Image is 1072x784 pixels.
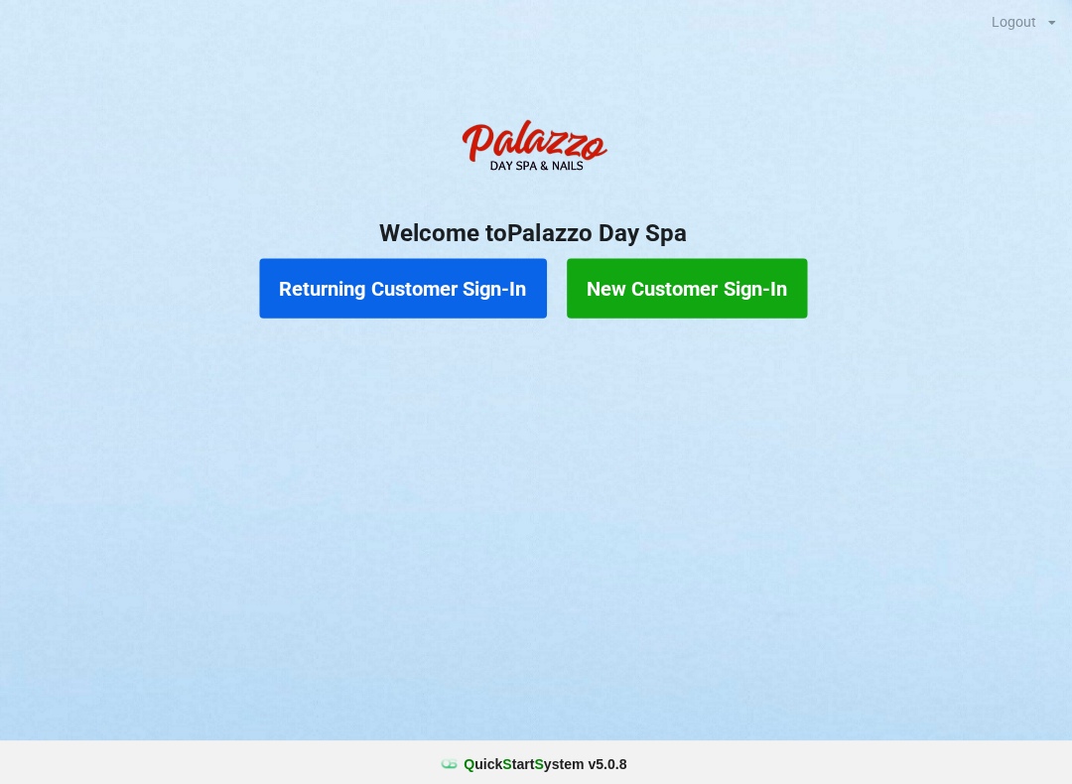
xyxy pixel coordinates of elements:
[264,257,550,317] button: Returning Customer Sign-In
[443,750,463,770] img: favicon.ico
[468,750,629,770] b: uick tart ystem v 5.0.8
[570,257,809,317] button: New Customer Sign-In
[468,752,478,768] span: Q
[506,752,515,768] span: S
[992,15,1036,29] div: Logout
[537,752,546,768] span: S
[457,108,615,188] img: PalazzoDaySpaNails-Logo.png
